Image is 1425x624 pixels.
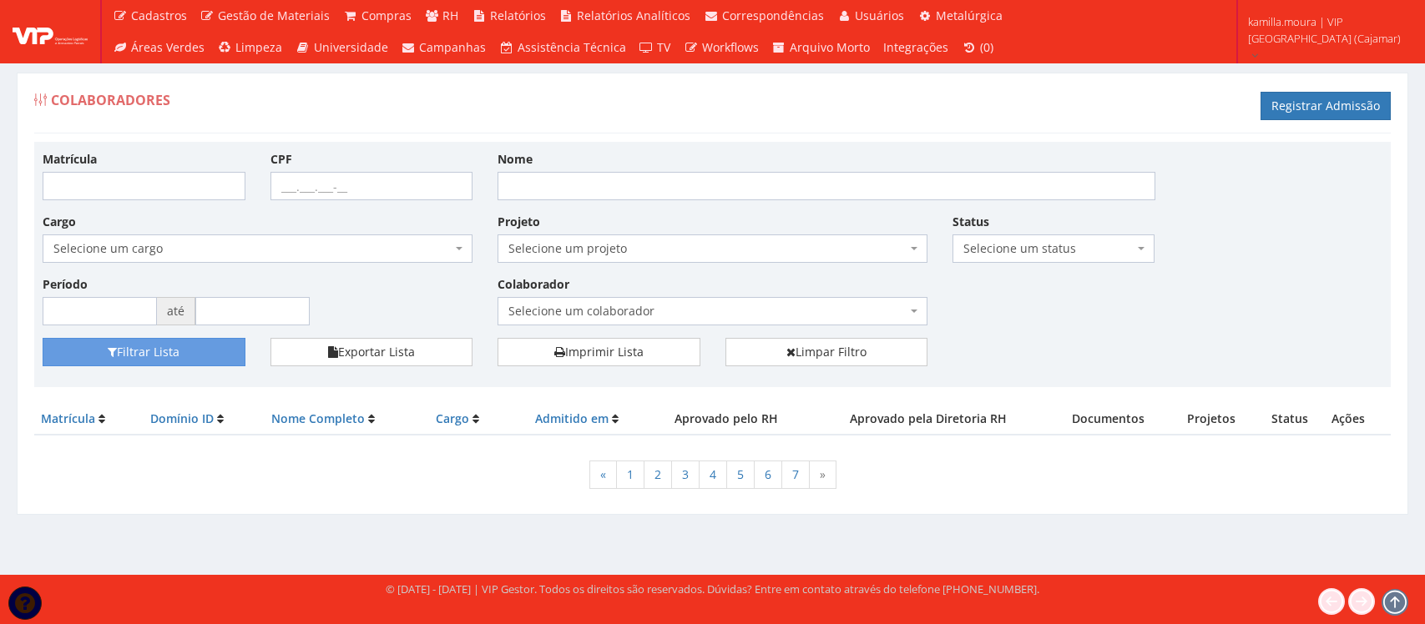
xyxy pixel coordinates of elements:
[271,410,365,426] a: Nome Completo
[43,214,76,230] label: Cargo
[493,32,633,63] a: Assistência Técnica
[726,460,755,489] a: 5
[157,297,195,325] span: até
[702,39,759,55] span: Workflows
[535,410,609,426] a: Admitido em
[235,39,282,55] span: Limpeza
[131,8,187,23] span: Cadastros
[953,214,989,230] label: Status
[644,404,808,435] th: Aprovado pelo RH
[754,460,782,489] a: 6
[289,32,395,63] a: Universidade
[877,32,955,63] a: Integrações
[809,404,1048,435] th: Aprovado pela Diretoria RH
[1168,404,1255,435] th: Projetos
[855,8,904,23] span: Usuários
[671,460,700,489] a: 3
[725,338,928,366] a: Limpar Filtro
[498,276,569,293] label: Colaborador
[442,8,458,23] span: RH
[508,240,907,257] span: Selecione um projeto
[211,32,290,63] a: Limpeza
[498,338,700,366] a: Imprimir Lista
[41,410,95,426] a: Matrícula
[270,151,292,168] label: CPF
[43,276,88,293] label: Período
[657,39,670,55] span: TV
[498,297,927,325] span: Selecione um colaborador
[722,8,824,23] span: Correspondências
[53,240,452,257] span: Selecione um cargo
[809,460,836,489] span: »
[106,32,211,63] a: Áreas Verdes
[883,39,948,55] span: Integrações
[781,460,810,489] a: 7
[963,240,1134,257] span: Selecione um status
[980,39,993,55] span: (0)
[518,39,626,55] span: Assistência Técnica
[43,151,97,168] label: Matrícula
[936,8,1003,23] span: Metalúrgica
[955,32,1000,63] a: (0)
[218,8,330,23] span: Gestão de Materiais
[490,8,546,23] span: Relatórios
[1048,404,1169,435] th: Documentos
[395,32,493,63] a: Campanhas
[577,8,690,23] span: Relatórios Analíticos
[13,19,88,44] img: logo
[633,32,678,63] a: TV
[498,234,927,263] span: Selecione um projeto
[589,460,617,489] a: « Anterior
[270,338,473,366] button: Exportar Lista
[361,8,412,23] span: Compras
[270,172,473,200] input: ___.___.___-__
[1261,92,1391,120] a: Registrar Admissão
[150,410,214,426] a: Domínio ID
[1248,13,1403,47] span: kamilla.moura | VIP [GEOGRAPHIC_DATA] (Cajamar)
[677,32,766,63] a: Workflows
[644,460,672,489] a: 2
[419,39,486,55] span: Campanhas
[508,303,907,320] span: Selecione um colaborador
[436,410,469,426] a: Cargo
[953,234,1155,263] span: Selecione um status
[498,214,540,230] label: Projeto
[43,338,245,366] button: Filtrar Lista
[498,151,533,168] label: Nome
[766,32,877,63] a: Arquivo Morto
[131,39,205,55] span: Áreas Verdes
[386,581,1039,597] div: © [DATE] - [DATE] | VIP Gestor. Todos os direitos são reservados. Dúvidas? Entre em contato atrav...
[314,39,388,55] span: Universidade
[790,39,870,55] span: Arquivo Morto
[51,91,170,109] span: Colaboradores
[1255,404,1325,435] th: Status
[1325,404,1391,435] th: Ações
[43,234,472,263] span: Selecione um cargo
[699,460,727,489] a: 4
[616,460,644,489] a: 1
